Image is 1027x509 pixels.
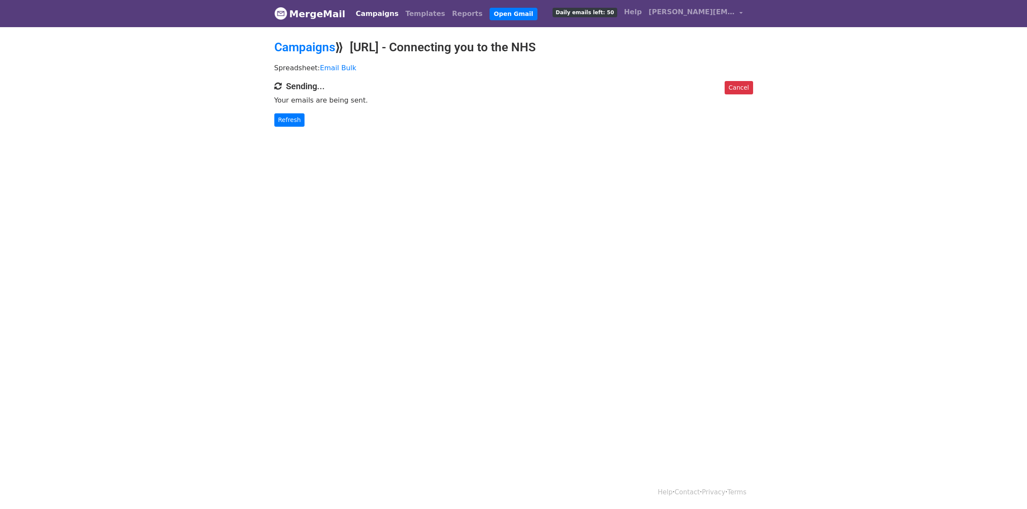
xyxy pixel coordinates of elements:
h2: ⟫ [URL] - Connecting you to the NHS [274,40,753,55]
a: Reports [449,5,486,22]
a: Campaigns [274,40,335,54]
h4: Sending... [274,81,753,91]
a: Open Gmail [490,8,537,20]
a: [PERSON_NAME][EMAIL_ADDRESS][PERSON_NAME] [645,3,746,24]
a: Help [658,488,672,496]
a: Terms [727,488,746,496]
p: Your emails are being sent. [274,96,753,105]
p: Spreadsheet: [274,63,753,72]
span: [PERSON_NAME][EMAIL_ADDRESS][PERSON_NAME] [649,7,735,17]
span: Daily emails left: 50 [553,8,617,17]
a: MergeMail [274,5,345,23]
a: Daily emails left: 50 [549,3,620,21]
a: Refresh [274,113,305,127]
img: MergeMail logo [274,7,287,20]
a: Contact [675,488,700,496]
a: Cancel [725,81,753,94]
a: Help [621,3,645,21]
a: Privacy [702,488,725,496]
a: Campaigns [352,5,402,22]
a: Email Bulk [320,64,356,72]
a: Templates [402,5,449,22]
